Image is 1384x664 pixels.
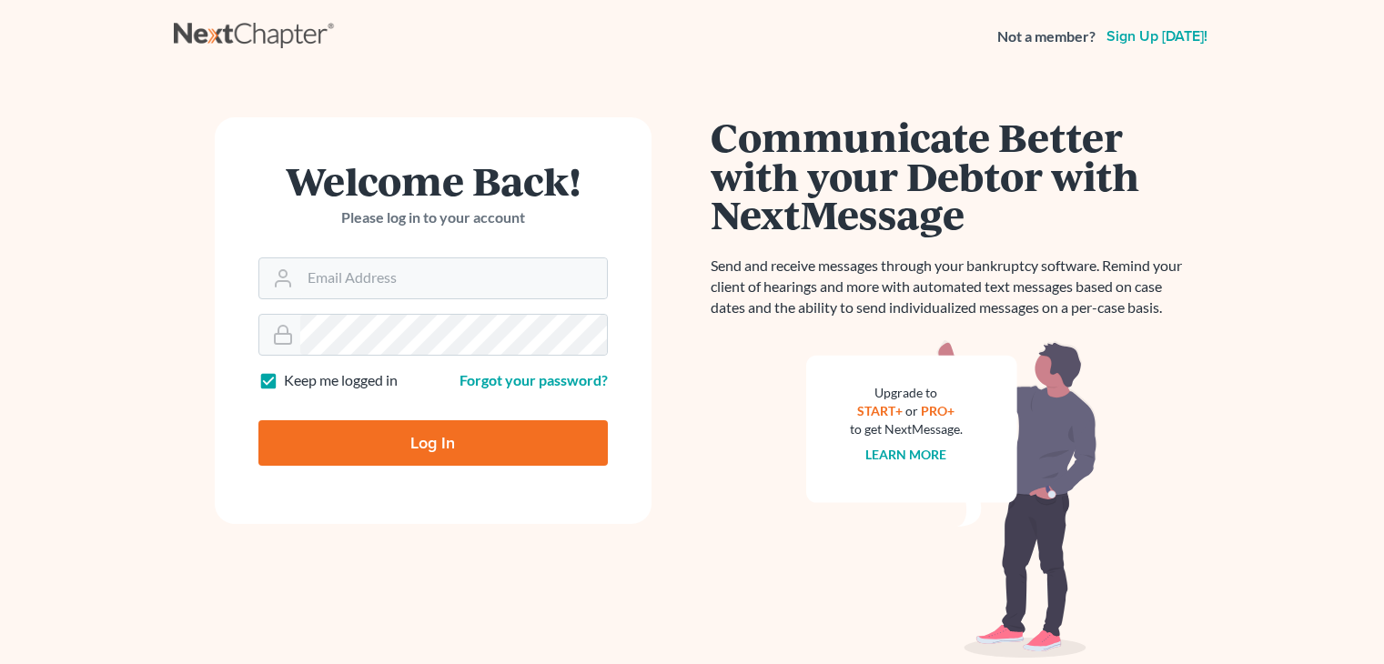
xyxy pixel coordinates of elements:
a: Forgot your password? [460,371,608,388]
p: Send and receive messages through your bankruptcy software. Remind your client of hearings and mo... [711,256,1193,318]
span: or [905,403,918,418]
label: Keep me logged in [284,370,398,391]
a: Sign up [DATE]! [1103,29,1211,44]
div: Upgrade to [850,384,963,402]
h1: Communicate Better with your Debtor with NextMessage [711,117,1193,234]
a: PRO+ [921,403,955,418]
p: Please log in to your account [258,207,608,228]
a: Learn more [865,447,946,462]
h1: Welcome Back! [258,161,608,200]
input: Email Address [300,258,607,298]
a: START+ [857,403,903,418]
img: nextmessage_bg-59042aed3d76b12b5cd301f8e5b87938c9018125f34e5fa2b7a6b67550977c72.svg [806,340,1097,659]
strong: Not a member? [997,26,1096,47]
input: Log In [258,420,608,466]
div: to get NextMessage. [850,420,963,438]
